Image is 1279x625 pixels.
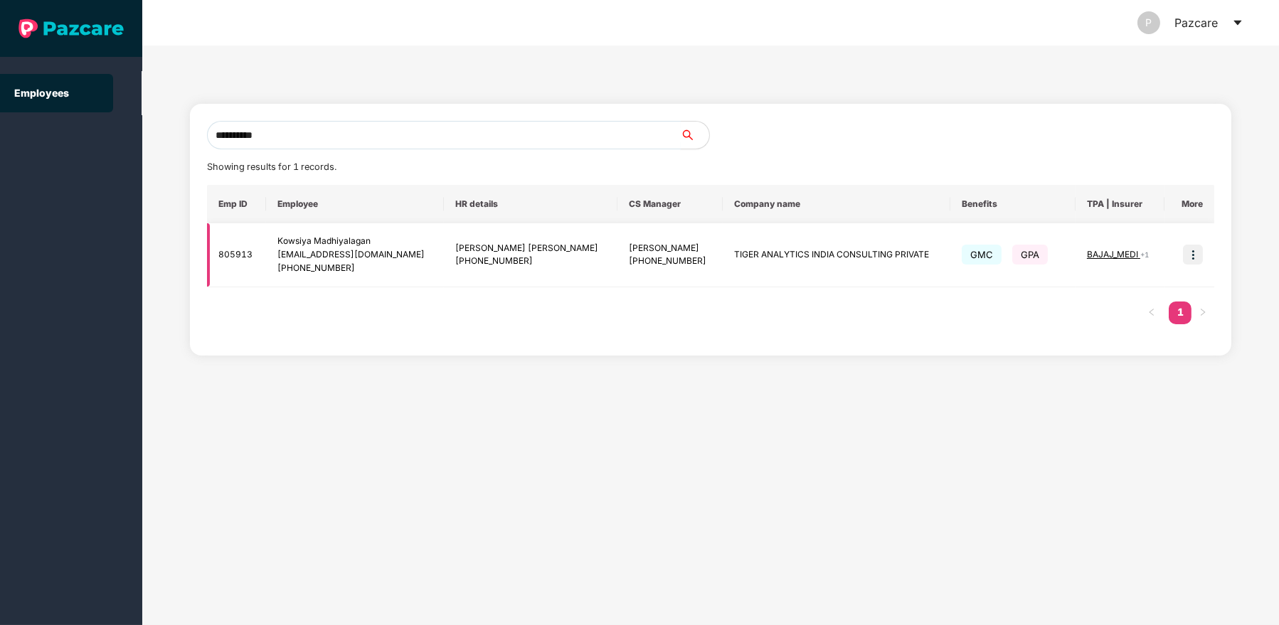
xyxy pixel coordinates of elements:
[1076,185,1164,223] th: TPA | Insurer
[629,242,711,255] div: [PERSON_NAME]
[1232,17,1243,28] span: caret-down
[1012,245,1048,265] span: GPA
[950,185,1076,223] th: Benefits
[277,248,432,262] div: [EMAIL_ADDRESS][DOMAIN_NAME]
[1087,249,1140,260] span: BAJAJ_MEDI
[1169,301,1192,323] a: 1
[1169,301,1192,324] li: 1
[1164,185,1215,223] th: More
[14,87,69,99] a: Employees
[1146,11,1152,34] span: P
[207,223,267,287] td: 805913
[680,129,709,141] span: search
[455,242,606,255] div: [PERSON_NAME] [PERSON_NAME]
[207,185,267,223] th: Emp ID
[1192,301,1214,324] li: Next Page
[680,121,710,149] button: search
[1183,245,1203,265] img: icon
[1140,250,1149,259] span: + 1
[266,185,444,223] th: Employee
[277,262,432,275] div: [PHONE_NUMBER]
[1192,301,1214,324] button: right
[723,185,950,223] th: Company name
[1140,301,1163,324] button: left
[277,235,432,248] div: Kowsiya Madhiyalagan
[617,185,723,223] th: CS Manager
[962,245,1002,265] span: GMC
[455,255,606,268] div: [PHONE_NUMBER]
[1199,308,1207,316] span: right
[207,161,336,172] span: Showing results for 1 records.
[629,255,711,268] div: [PHONE_NUMBER]
[1140,301,1163,324] li: Previous Page
[444,185,617,223] th: HR details
[723,223,950,287] td: TIGER ANALYTICS INDIA CONSULTING PRIVATE
[1147,308,1156,316] span: left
